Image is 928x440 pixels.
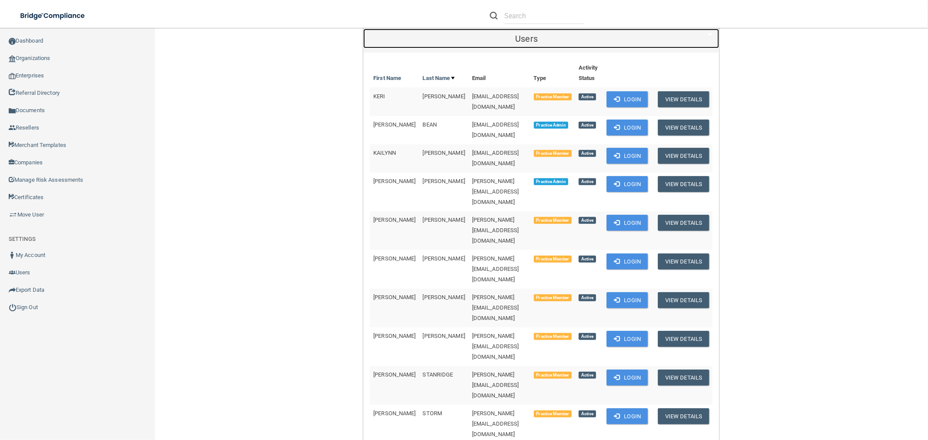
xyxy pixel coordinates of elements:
button: Login [606,370,648,386]
span: Practice Member [534,256,572,263]
img: icon-export.b9366987.png [9,287,16,293]
span: Practice Member [534,333,572,340]
span: BEAN [423,121,437,128]
span: [PERSON_NAME] [423,255,465,262]
button: Login [606,176,648,192]
th: Activity Status [575,59,603,87]
span: Active [579,122,596,129]
th: Email [469,59,530,87]
button: View Details [658,176,709,192]
span: [PERSON_NAME] [423,217,465,223]
span: Active [579,333,596,340]
button: View Details [658,91,709,107]
span: [PERSON_NAME] [373,333,415,339]
button: View Details [658,215,709,231]
span: Active [579,217,596,224]
input: Search [504,8,584,24]
span: [PERSON_NAME][EMAIL_ADDRESS][DOMAIN_NAME] [472,294,519,321]
button: Login [606,408,648,424]
span: Active [579,150,596,157]
img: organization-icon.f8decf85.png [9,55,16,62]
span: [PERSON_NAME][EMAIL_ADDRESS][DOMAIN_NAME] [472,333,519,360]
img: ic_reseller.de258add.png [9,124,16,131]
th: Type [530,59,575,87]
span: [PERSON_NAME][EMAIL_ADDRESS][DOMAIN_NAME] [472,371,519,399]
span: [PERSON_NAME][EMAIL_ADDRESS][DOMAIN_NAME] [472,178,519,205]
span: STANRIDGE [423,371,453,378]
span: Active [579,256,596,263]
a: First Name [373,73,401,83]
span: Active [579,178,596,185]
h5: Users [370,34,683,43]
button: View Details [658,331,709,347]
span: Practice Admin [534,122,568,129]
span: [PERSON_NAME] [423,93,465,100]
span: [PERSON_NAME] [373,410,415,417]
span: [PERSON_NAME] [373,294,415,300]
button: View Details [658,148,709,164]
a: Users [370,29,713,48]
button: Login [606,253,648,270]
span: [PERSON_NAME] [423,178,465,184]
img: icon-documents.8dae5593.png [9,107,16,114]
button: View Details [658,292,709,308]
span: [PERSON_NAME] [373,121,415,128]
button: View Details [658,370,709,386]
button: View Details [658,408,709,424]
span: [PERSON_NAME][EMAIL_ADDRESS][DOMAIN_NAME] [472,410,519,437]
span: [PERSON_NAME] [373,371,415,378]
span: [EMAIL_ADDRESS][DOMAIN_NAME] [472,93,519,110]
span: Practice Member [534,294,572,301]
img: ic_power_dark.7ecde6b1.png [9,303,17,311]
span: [PERSON_NAME] [373,217,415,223]
span: KERI [373,93,385,100]
span: KAILYNN [373,150,396,156]
span: Active [579,410,596,417]
img: bridge_compliance_login_screen.278c3ca4.svg [13,7,93,25]
span: [PERSON_NAME][EMAIL_ADDRESS][DOMAIN_NAME] [472,255,519,283]
span: [PERSON_NAME] [373,255,415,262]
span: [PERSON_NAME] [423,294,465,300]
span: [PERSON_NAME] [423,333,465,339]
span: [PERSON_NAME] [423,150,465,156]
label: SETTINGS [9,234,36,244]
span: Practice Member [534,372,572,379]
img: enterprise.0d942306.png [9,73,16,79]
span: Practice Member [534,150,572,157]
button: Login [606,120,648,136]
span: Practice Member [534,410,572,417]
button: Login [606,292,648,308]
span: Practice Member [534,217,572,224]
img: icon-users.e205127d.png [9,269,16,276]
img: briefcase.64adab9b.png [9,210,17,219]
span: Practice Member [534,93,572,100]
span: Active [579,372,596,379]
button: Login [606,91,648,107]
span: Active [579,294,596,301]
span: STORM [423,410,442,417]
span: [EMAIL_ADDRESS][DOMAIN_NAME] [472,150,519,167]
span: [PERSON_NAME] [373,178,415,184]
span: Practice Admin [534,178,568,185]
img: ic_user_dark.df1a06c3.png [9,252,16,259]
span: Active [579,93,596,100]
span: [EMAIL_ADDRESS][DOMAIN_NAME] [472,121,519,138]
button: View Details [658,120,709,136]
button: Login [606,215,648,231]
button: Login [606,148,648,164]
img: ic_dashboard_dark.d01f4a41.png [9,38,16,45]
a: Last Name [423,73,455,83]
span: [PERSON_NAME][EMAIL_ADDRESS][DOMAIN_NAME] [472,217,519,244]
button: View Details [658,253,709,270]
img: ic-search.3b580494.png [490,12,498,20]
button: Login [606,331,648,347]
